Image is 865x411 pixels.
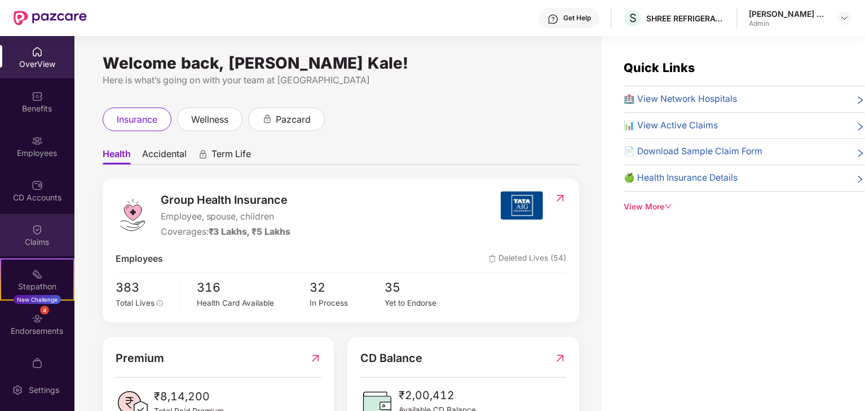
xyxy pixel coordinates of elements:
[276,113,311,127] span: pazcard
[198,149,208,159] div: animation
[154,388,224,405] span: ₹8,14,200
[262,114,272,124] div: animation
[32,269,43,280] img: svg+xml;base64,PHN2ZyB4bWxucz0iaHR0cDovL3d3dy53My5vcmcvMjAwMC9zdmciIHdpZHRoPSIyMSIgaGVpZ2h0PSIyMC...
[489,252,566,266] span: Deleted Lives (54)
[157,300,164,307] span: info-circle
[310,350,321,367] img: RedirectIcon
[32,46,43,57] img: svg+xml;base64,PHN2ZyBpZD0iSG9tZSIgeG1sbnM9Imh0dHA6Ly93d3cudzMub3JnLzIwMDAvc3ZnIiB3aWR0aD0iMjAiIG...
[563,14,591,23] div: Get Help
[856,147,865,159] span: right
[749,8,828,19] div: [PERSON_NAME] Kale
[32,91,43,102] img: svg+xml;base64,PHN2ZyBpZD0iQmVuZWZpdHMiIHhtbG5zPSJodHRwOi8vd3d3LnczLm9yZy8yMDAwL3N2ZyIgd2lkdGg9Ij...
[142,148,187,164] span: Accidental
[310,297,385,309] div: In Process
[116,278,172,297] span: 383
[624,92,738,106] span: 🏥 View Network Hospitals
[14,11,87,25] img: New Pazcare Logo
[385,278,460,297] span: 35
[629,11,637,25] span: S
[161,210,291,224] span: Employee, spouse, children
[32,224,43,235] img: svg+xml;base64,PHN2ZyBpZD0iQ2xhaW0iIHhtbG5zPSJodHRwOi8vd3d3LnczLm9yZy8yMDAwL3N2ZyIgd2lkdGg9IjIwIi...
[840,14,849,23] img: svg+xml;base64,PHN2ZyBpZD0iRHJvcGRvd24tMzJ4MzIiIHhtbG5zPSJodHRwOi8vd3d3LnczLm9yZy8yMDAwL3N2ZyIgd2...
[211,148,251,164] span: Term Life
[360,350,422,367] span: CD Balance
[1,281,73,292] div: Stepathon
[103,148,131,164] span: Health
[548,14,559,25] img: svg+xml;base64,PHN2ZyBpZD0iSGVscC0zMngzMiIgeG1sbnM9Imh0dHA6Ly93d3cudzMub3JnLzIwMDAvc3ZnIiB3aWR0aD...
[116,350,164,367] span: Premium
[116,298,155,307] span: Total Lives
[32,135,43,146] img: svg+xml;base64,PHN2ZyBpZD0iRW1wbG95ZWVzIiB4bWxucz0iaHR0cDovL3d3dy53My5vcmcvMjAwMC9zdmciIHdpZHRoPS...
[501,191,543,220] img: insurerIcon
[32,180,43,191] img: svg+xml;base64,PHN2ZyBpZD0iQ0RfQWNjb3VudHMiIGRhdGEtbmFtZT0iQ0QgQWNjb3VudHMiIHhtbG5zPSJodHRwOi8vd3...
[197,278,310,297] span: 316
[856,121,865,133] span: right
[209,226,291,237] span: ₹3 Lakhs, ₹5 Lakhs
[624,60,695,75] span: Quick Links
[32,358,43,369] img: svg+xml;base64,PHN2ZyBpZD0iTXlfT3JkZXJzIiBkYXRhLW5hbWU9Ik15IE9yZGVycyIgeG1sbnM9Imh0dHA6Ly93d3cudz...
[161,191,291,209] span: Group Health Insurance
[749,19,828,28] div: Admin
[103,73,579,87] div: Here is what’s going on with your team at [GEOGRAPHIC_DATA]
[856,95,865,106] span: right
[624,171,738,185] span: 🍏 Health Insurance Details
[12,385,23,396] img: svg+xml;base64,PHN2ZyBpZD0iU2V0dGluZy0yMHgyMCIgeG1sbnM9Imh0dHA6Ly93d3cudzMub3JnLzIwMDAvc3ZnIiB3aW...
[103,59,579,68] div: Welcome back, [PERSON_NAME] Kale!
[197,297,310,309] div: Health Card Available
[385,297,460,309] div: Yet to Endorse
[399,387,476,404] span: ₹2,00,412
[665,203,673,211] span: down
[25,385,63,396] div: Settings
[554,350,566,367] img: RedirectIcon
[310,278,385,297] span: 32
[40,306,49,315] div: 4
[116,198,149,232] img: logo
[856,173,865,185] span: right
[191,113,228,127] span: wellness
[624,201,865,213] div: View More
[116,252,163,266] span: Employees
[489,255,496,262] img: deleteIcon
[117,113,157,127] span: insurance
[161,225,291,239] div: Coverages:
[32,313,43,324] img: svg+xml;base64,PHN2ZyBpZD0iRW5kb3JzZW1lbnRzIiB4bWxucz0iaHR0cDovL3d3dy53My5vcmcvMjAwMC9zdmciIHdpZH...
[646,13,725,24] div: SHREE REFRIGERATIONS LIMITED
[624,145,763,159] span: 📄 Download Sample Claim Form
[554,193,566,204] img: RedirectIcon
[624,119,718,133] span: 📊 View Active Claims
[14,295,61,304] div: New Challenge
